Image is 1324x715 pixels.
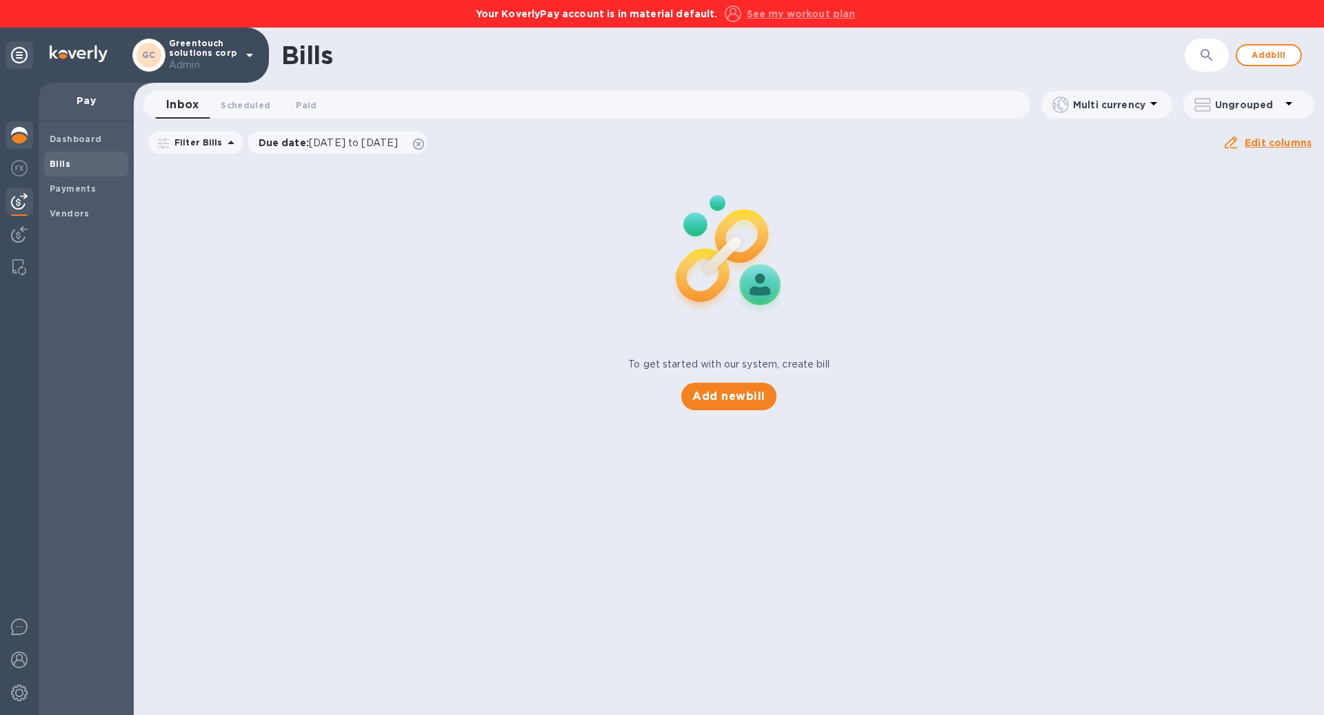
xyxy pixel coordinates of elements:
b: Bills [50,159,70,169]
span: Paid [296,98,317,112]
p: Multi currency [1073,98,1145,112]
img: Foreign exchange [11,160,28,177]
b: Payments [50,183,96,194]
b: Your KoverlyPay account is in material default. [476,8,718,19]
button: Add newbill [681,383,776,410]
p: Admin [169,58,238,72]
b: GC [142,50,156,60]
img: Logo [50,46,108,62]
b: Vendors [50,208,90,219]
span: Add new bill [692,388,765,405]
span: Scheduled [221,98,270,112]
p: Filter Bills [169,137,223,148]
span: Add bill [1248,47,1290,63]
div: Unpin categories [6,41,33,69]
p: Greentouch solutions corp [169,39,238,72]
h1: Bills [281,41,332,70]
div: Due date:[DATE] to [DATE] [248,132,428,154]
u: See my workout plan [747,8,856,19]
p: Due date : [259,136,405,150]
button: Addbill [1236,44,1302,66]
span: [DATE] to [DATE] [309,137,398,148]
p: Pay [50,94,123,108]
b: Dashboard [50,134,102,144]
p: To get started with our system, create bill [628,357,830,372]
p: Ungrouped [1215,98,1281,112]
u: Edit columns [1245,137,1312,148]
span: Inbox [166,95,199,114]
